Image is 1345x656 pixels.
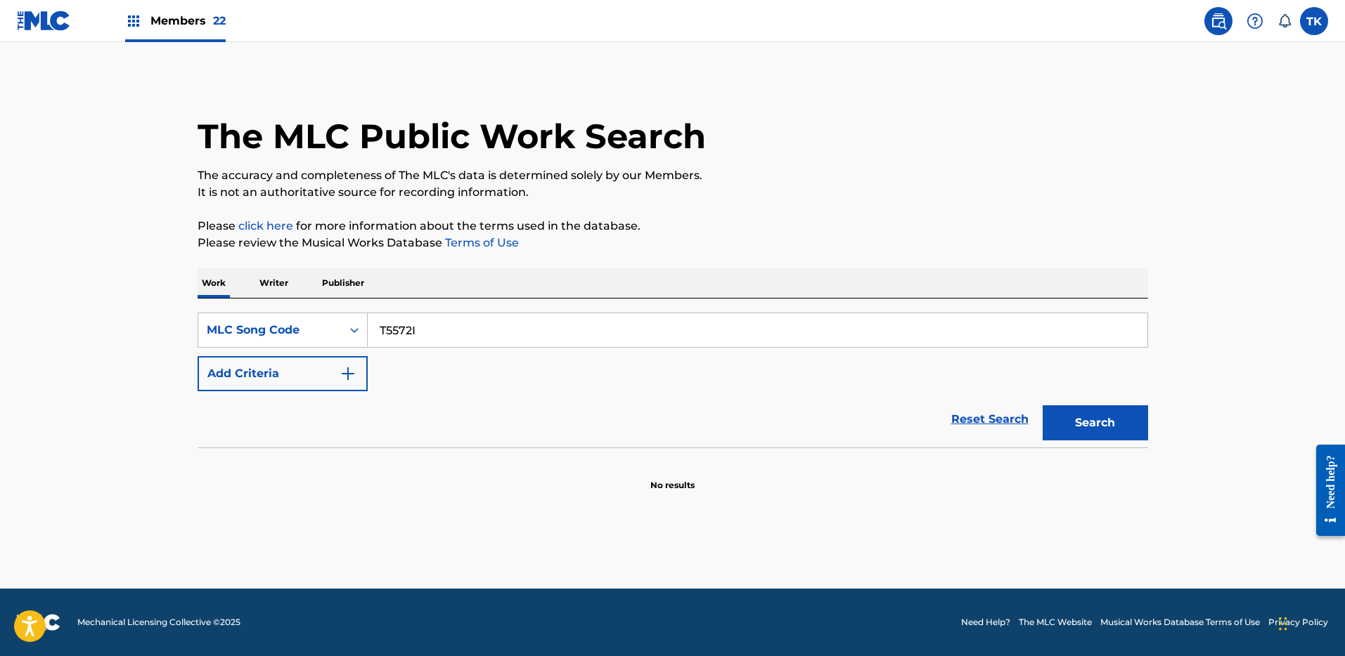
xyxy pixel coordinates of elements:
[318,268,368,298] p: Publisher
[17,11,71,31] img: MLC Logo
[944,404,1036,435] a: Reset Search
[340,365,356,382] img: 9d2ae6d4665cec9f34b9.svg
[1019,616,1092,629] a: The MLC Website
[1247,13,1263,29] img: help
[207,322,333,339] div: MLC Song Code
[1275,589,1345,656] iframe: Chat Widget
[255,268,292,298] p: Writer
[213,14,226,27] span: 22
[1210,13,1227,29] img: search
[198,167,1148,184] p: The accuracy and completeness of The MLC's data is determined solely by our Members.
[442,236,519,249] a: Terms of Use
[198,235,1148,251] p: Please review the Musical Works Database
[1268,616,1328,629] a: Privacy Policy
[1279,603,1287,645] div: Drag
[1278,14,1292,28] div: Notifications
[198,268,230,298] p: Work
[198,356,368,391] button: Add Criteria
[1306,434,1345,547] iframe: Resource Center
[961,616,1010,629] a: Need Help?
[77,616,240,629] span: Mechanical Licensing Collective © 2025
[1043,405,1148,440] button: Search
[198,313,1148,447] form: Search Form
[1300,7,1328,35] div: User Menu
[198,184,1148,201] p: It is not an authoritative source for recording information.
[650,462,695,492] p: No results
[1241,7,1269,35] div: Help
[150,13,226,29] span: Members
[1100,616,1260,629] a: Musical Works Database Terms of Use
[1204,7,1233,35] a: Public Search
[198,218,1148,235] p: Please for more information about the terms used in the database.
[125,13,142,29] img: Top Rightsholders
[198,115,706,157] h1: The MLC Public Work Search
[238,219,293,232] a: click here
[17,614,60,631] img: logo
